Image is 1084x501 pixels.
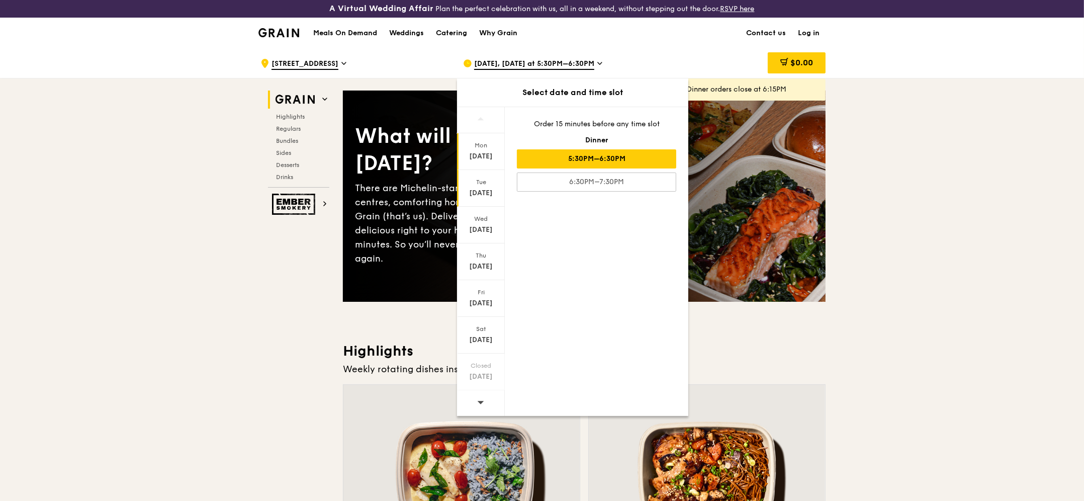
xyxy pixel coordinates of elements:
[252,4,832,14] div: Plan the perfect celebration with us, all in a weekend, without stepping out the door.
[459,178,503,186] div: Tue
[389,18,424,48] div: Weddings
[459,325,503,333] div: Sat
[459,141,503,149] div: Mon
[459,225,503,235] div: [DATE]
[517,173,676,192] div: 6:30PM–7:30PM
[272,194,318,215] img: Ember Smokery web logo
[313,28,377,38] h1: Meals On Demand
[517,119,676,129] div: Order 15 minutes before any time slot
[430,18,473,48] a: Catering
[355,123,584,177] div: What will you eat [DATE]?
[459,335,503,345] div: [DATE]
[459,252,503,260] div: Thu
[792,18,826,48] a: Log in
[474,59,594,70] span: [DATE], [DATE] at 5:30PM–6:30PM
[459,215,503,223] div: Wed
[459,372,503,382] div: [DATE]
[459,188,503,198] div: [DATE]
[276,125,301,132] span: Regulars
[272,59,338,70] span: [STREET_ADDRESS]
[276,137,298,144] span: Bundles
[276,149,291,156] span: Sides
[720,5,755,13] a: RSVP here
[276,161,299,169] span: Desserts
[276,174,293,181] span: Drinks
[479,18,517,48] div: Why Grain
[355,181,584,266] div: There are Michelin-star restaurants, hawker centres, comforting home-cooked classics… and Grain (...
[436,18,467,48] div: Catering
[740,18,792,48] a: Contact us
[687,85,818,95] div: Dinner orders close at 6:15PM
[343,342,826,360] h3: Highlights
[272,91,318,109] img: Grain web logo
[790,58,813,67] span: $0.00
[258,28,299,37] img: Grain
[457,87,688,99] div: Select date and time slot
[459,362,503,370] div: Closed
[517,135,676,145] div: Dinner
[459,151,503,161] div: [DATE]
[459,262,503,272] div: [DATE]
[473,18,523,48] a: Why Grain
[383,18,430,48] a: Weddings
[459,298,503,308] div: [DATE]
[517,149,676,169] div: 5:30PM–6:30PM
[330,4,434,14] h3: A Virtual Wedding Affair
[276,113,305,120] span: Highlights
[258,17,299,47] a: GrainGrain
[343,362,826,376] div: Weekly rotating dishes inspired by flavours from around the world.
[459,288,503,296] div: Fri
